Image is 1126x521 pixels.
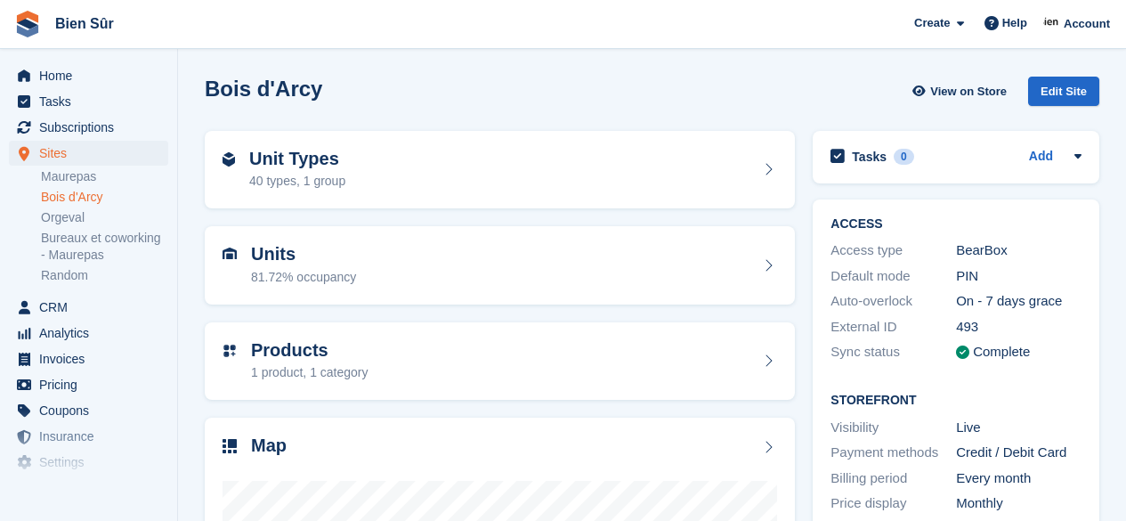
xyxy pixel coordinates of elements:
[910,77,1014,106] a: View on Store
[205,131,795,209] a: Unit Types 40 types, 1 group
[205,226,795,305] a: Units 81.72% occupancy
[830,443,956,463] div: Payment methods
[9,295,168,320] a: menu
[39,450,146,475] span: Settings
[39,115,146,140] span: Subscriptions
[39,141,146,166] span: Sites
[9,346,168,371] a: menu
[39,398,146,423] span: Coupons
[249,149,345,169] h2: Unit Types
[14,11,41,37] img: stora-icon-8386f47178a22dfd0bd8f6a31ec36ba5ce8667c1dd55bd0f319d3a0aa187defe.svg
[9,89,168,114] a: menu
[9,115,168,140] a: menu
[830,240,956,261] div: Access type
[830,317,956,338] div: External ID
[1028,77,1099,113] a: Edit Site
[830,217,1081,232] h2: ACCESS
[223,344,237,358] img: custom-product-icn-752c56ca05d30b4aa98f6f15887a0e09747e85b44ffffa43cff429088544963d.svg
[205,77,322,101] h2: Bois d'Arcy
[9,424,168,449] a: menu
[1064,15,1110,33] span: Account
[956,266,1081,287] div: PIN
[894,149,914,165] div: 0
[41,168,168,185] a: Maurepas
[1043,14,1061,32] img: Asmaa Habri
[39,476,146,501] span: Capital
[830,394,1081,408] h2: Storefront
[956,493,1081,514] div: Monthly
[956,240,1081,261] div: BearBox
[39,89,146,114] span: Tasks
[9,372,168,397] a: menu
[48,9,121,38] a: Bien Sûr
[830,291,956,312] div: Auto-overlock
[223,248,237,260] img: unit-icn-7be61d7bf1b0ce9d3e12c5938cc71ed9869f7b940bace4675aadf7bd6d80202e.svg
[956,291,1081,312] div: On - 7 days grace
[41,189,168,206] a: Bois d'Arcy
[251,363,369,382] div: 1 product, 1 category
[39,63,146,88] span: Home
[830,493,956,514] div: Price display
[830,266,956,287] div: Default mode
[956,418,1081,438] div: Live
[956,468,1081,489] div: Every month
[39,321,146,346] span: Analytics
[956,443,1081,463] div: Credit / Debit Card
[973,342,1030,362] div: Complete
[39,424,146,449] span: Insurance
[830,468,956,489] div: Billing period
[39,372,146,397] span: Pricing
[1002,14,1027,32] span: Help
[830,342,956,362] div: Sync status
[9,398,168,423] a: menu
[205,322,795,401] a: Products 1 product, 1 category
[9,476,168,501] a: menu
[39,346,146,371] span: Invoices
[956,317,1081,338] div: 493
[9,321,168,346] a: menu
[223,439,237,453] img: map-icn-33ee37083ee616e46c38cad1a60f524a97daa1e2b2c8c0bc3eb3415660979fc1.svg
[1029,147,1053,167] a: Add
[1028,77,1099,106] div: Edit Site
[9,450,168,475] a: menu
[930,83,1007,101] span: View on Store
[41,209,168,226] a: Orgeval
[251,340,369,361] h2: Products
[41,230,168,264] a: Bureaux et coworking - Maurepas
[251,436,287,456] h2: Map
[249,172,345,191] div: 40 types, 1 group
[9,63,168,88] a: menu
[914,14,950,32] span: Create
[9,141,168,166] a: menu
[223,152,235,167] img: unit-type-icn-2b2737a686de81e16bb02015468b77c625bbabd49415b5ef34ead5e3b44a266d.svg
[39,295,146,320] span: CRM
[251,268,356,287] div: 81.72% occupancy
[830,418,956,438] div: Visibility
[41,267,168,284] a: Random
[852,149,887,165] h2: Tasks
[251,244,356,265] h2: Units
